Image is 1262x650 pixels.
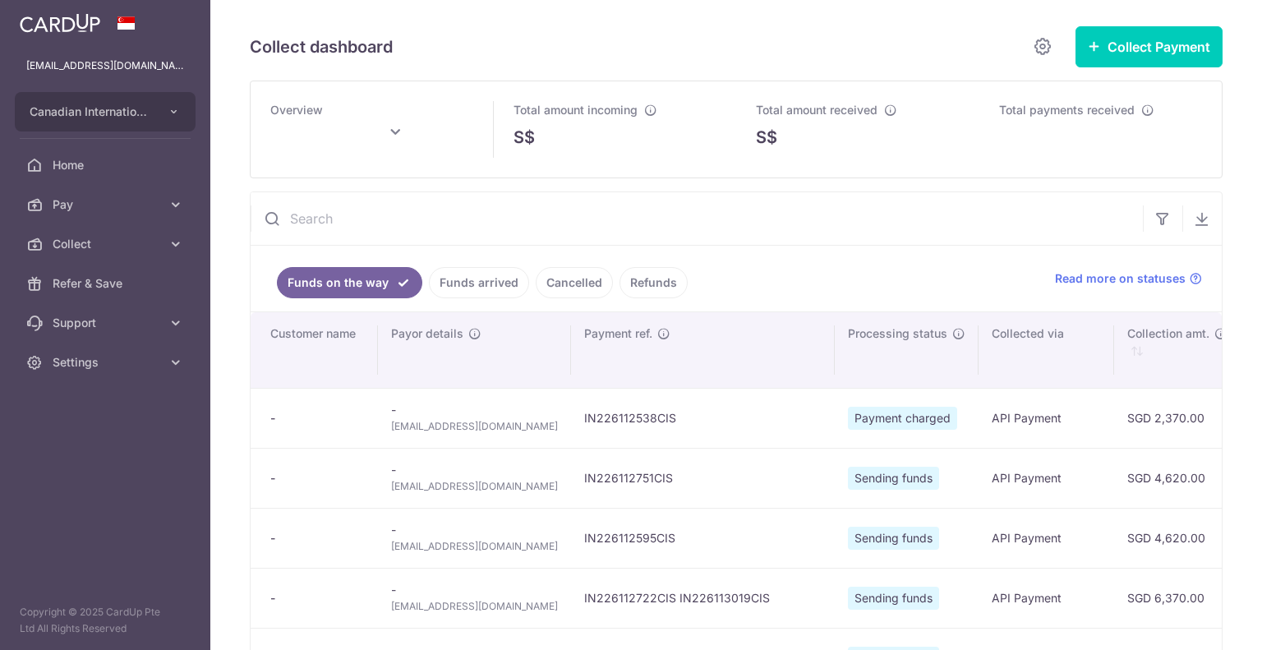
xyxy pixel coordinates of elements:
[1114,388,1237,448] td: SGD 2,370.00
[979,568,1114,628] td: API Payment
[1114,508,1237,568] td: SGD 4,620.00
[1127,325,1209,342] span: Collection amt.
[53,275,161,292] span: Refer & Save
[514,103,638,117] span: Total amount incoming
[26,58,184,74] p: [EMAIL_ADDRESS][DOMAIN_NAME]
[53,157,161,173] span: Home
[1114,568,1237,628] td: SGD 6,370.00
[270,410,365,426] div: -
[270,470,365,486] div: -
[536,267,613,298] a: Cancelled
[53,354,161,371] span: Settings
[571,388,835,448] td: IN226112538CIS
[571,448,835,508] td: IN226112751CIS
[378,508,571,568] td: -
[250,34,393,60] h5: Collect dashboard
[848,407,957,430] span: Payment charged
[979,388,1114,448] td: API Payment
[30,104,151,120] span: Canadian International School Pte Ltd
[270,590,365,606] div: -
[848,467,939,490] span: Sending funds
[835,312,979,388] th: Processing status
[848,527,939,550] span: Sending funds
[1114,448,1237,508] td: SGD 4,620.00
[378,568,571,628] td: -
[20,13,100,33] img: CardUp
[514,125,535,150] span: S$
[1055,270,1186,287] span: Read more on statuses
[999,103,1135,117] span: Total payments received
[270,530,365,546] div: -
[756,125,777,150] span: S$
[848,587,939,610] span: Sending funds
[15,92,196,131] button: Canadian International School Pte Ltd
[391,598,558,615] span: [EMAIL_ADDRESS][DOMAIN_NAME]
[378,448,571,508] td: -
[1075,26,1223,67] button: Collect Payment
[979,448,1114,508] td: API Payment
[391,325,463,342] span: Payor details
[391,418,558,435] span: [EMAIL_ADDRESS][DOMAIN_NAME]
[571,312,835,388] th: Payment ref.
[53,315,161,331] span: Support
[277,267,422,298] a: Funds on the way
[584,325,652,342] span: Payment ref.
[53,236,161,252] span: Collect
[391,478,558,495] span: [EMAIL_ADDRESS][DOMAIN_NAME]
[429,267,529,298] a: Funds arrived
[251,312,378,388] th: Customer name
[848,325,947,342] span: Processing status
[619,267,688,298] a: Refunds
[378,388,571,448] td: -
[251,192,1143,245] input: Search
[979,312,1114,388] th: Collected via
[53,196,161,213] span: Pay
[270,103,323,117] span: Overview
[378,312,571,388] th: Payor details
[979,508,1114,568] td: API Payment
[1114,312,1237,388] th: Collection amt. : activate to sort column ascending
[571,568,835,628] td: IN226112722CIS IN226113019CIS
[571,508,835,568] td: IN226112595CIS
[1055,270,1202,287] a: Read more on statuses
[756,103,877,117] span: Total amount received
[391,538,558,555] span: [EMAIL_ADDRESS][DOMAIN_NAME]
